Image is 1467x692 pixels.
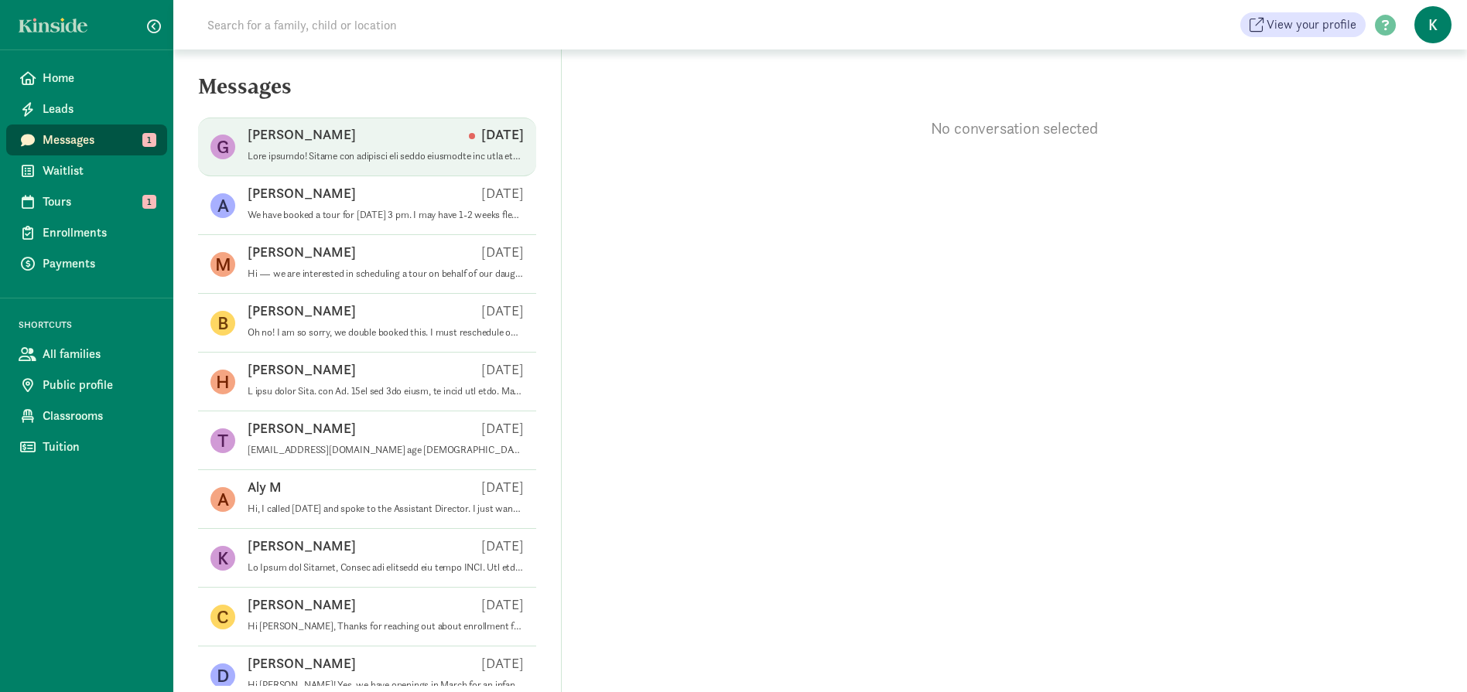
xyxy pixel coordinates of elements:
[210,605,235,629] figure: C
[6,401,167,431] a: Classrooms
[481,302,524,320] p: [DATE]
[43,69,155,87] span: Home
[6,63,167,94] a: Home
[43,438,155,456] span: Tuition
[43,162,155,180] span: Waitlist
[248,503,524,515] p: Hi, I called [DATE] and spoke to the Assistant Director. I just wanted to reiterate that I’m inte...
[210,663,235,688] figure: D
[481,419,524,438] p: [DATE]
[1267,15,1356,34] span: View your profile
[248,302,356,320] p: [PERSON_NAME]
[481,184,524,203] p: [DATE]
[6,186,167,217] a: Tours 1
[248,654,356,673] p: [PERSON_NAME]
[210,487,235,512] figure: A
[210,252,235,277] figure: M
[562,118,1467,139] p: No conversation selected
[210,546,235,571] figure: K
[248,419,356,438] p: [PERSON_NAME]
[481,360,524,379] p: [DATE]
[481,478,524,496] p: [DATE]
[43,193,155,211] span: Tours
[248,125,356,144] p: [PERSON_NAME]
[210,370,235,394] figure: H
[43,131,155,149] span: Messages
[210,135,235,159] figure: G
[6,431,167,462] a: Tuition
[248,184,356,203] p: [PERSON_NAME]
[6,339,167,370] a: All families
[1414,6,1452,43] span: K
[6,124,167,155] a: Messages 1
[142,133,156,147] span: 1
[198,9,632,40] input: Search for a family, child or location
[6,248,167,279] a: Payments
[469,125,524,144] p: [DATE]
[6,370,167,401] a: Public profile
[6,217,167,248] a: Enrollments
[248,360,356,379] p: [PERSON_NAME]
[6,155,167,186] a: Waitlist
[481,537,524,555] p: [DATE]
[481,654,524,673] p: [DATE]
[481,243,524,261] p: [DATE]
[210,193,235,218] figure: A
[248,243,356,261] p: [PERSON_NAME]
[142,195,156,209] span: 1
[43,100,155,118] span: Leads
[1240,12,1366,37] a: View your profile
[6,94,167,124] a: Leads
[43,376,155,394] span: Public profile
[248,679,524,691] p: Hi [PERSON_NAME]! Yes, we have openings in March for an infant with an Aug (?) birthday. Please s...
[248,444,524,456] p: [EMAIL_ADDRESS][DOMAIN_NAME] age [DEMOGRAPHIC_DATA], hoping to start in the Fall, are there speci...
[248,561,524,574] p: Lo Ipsum dol Sitamet, Consec adi elitsedd eiu tempo INCI. Utl etd magn-al eni a mini ve qui nostr...
[248,385,524,397] p: L ipsu dolor Sita. con Ad. 15el sed 3do eiusm, te incid utl etdo. Magnaal enimad mini ven qui nos...
[248,209,524,221] p: We have booked a tour for [DATE] 3 pm. I may have 1-2 weeks flexibility with the start date (I ha...
[210,428,235,453] figure: T
[43,407,155,425] span: Classrooms
[248,268,524,280] p: Hi — we are interested in scheduling a tour on behalf of our daughter, who is [DEMOGRAPHIC_DATA] ...
[248,150,524,162] p: Lore ipsumdo! Sitame con adipisci eli seddo eiusmodte inc utla etdolo mag aliq enim. Adm've quisn...
[248,620,524,632] p: Hi [PERSON_NAME], Thanks for reaching out about enrollment for [PERSON_NAME]! The openings you sa...
[248,595,356,614] p: [PERSON_NAME]
[43,223,155,242] span: Enrollments
[248,326,524,339] p: Oh no! I am so sorry, we double booked this. I must reschedule our tour and visit!
[173,74,561,111] h5: Messages
[248,478,282,496] p: Aly M
[43,254,155,273] span: Payments
[210,311,235,336] figure: B
[481,595,524,614] p: [DATE]
[43,345,155,363] span: All families
[248,537,356,555] p: [PERSON_NAME]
